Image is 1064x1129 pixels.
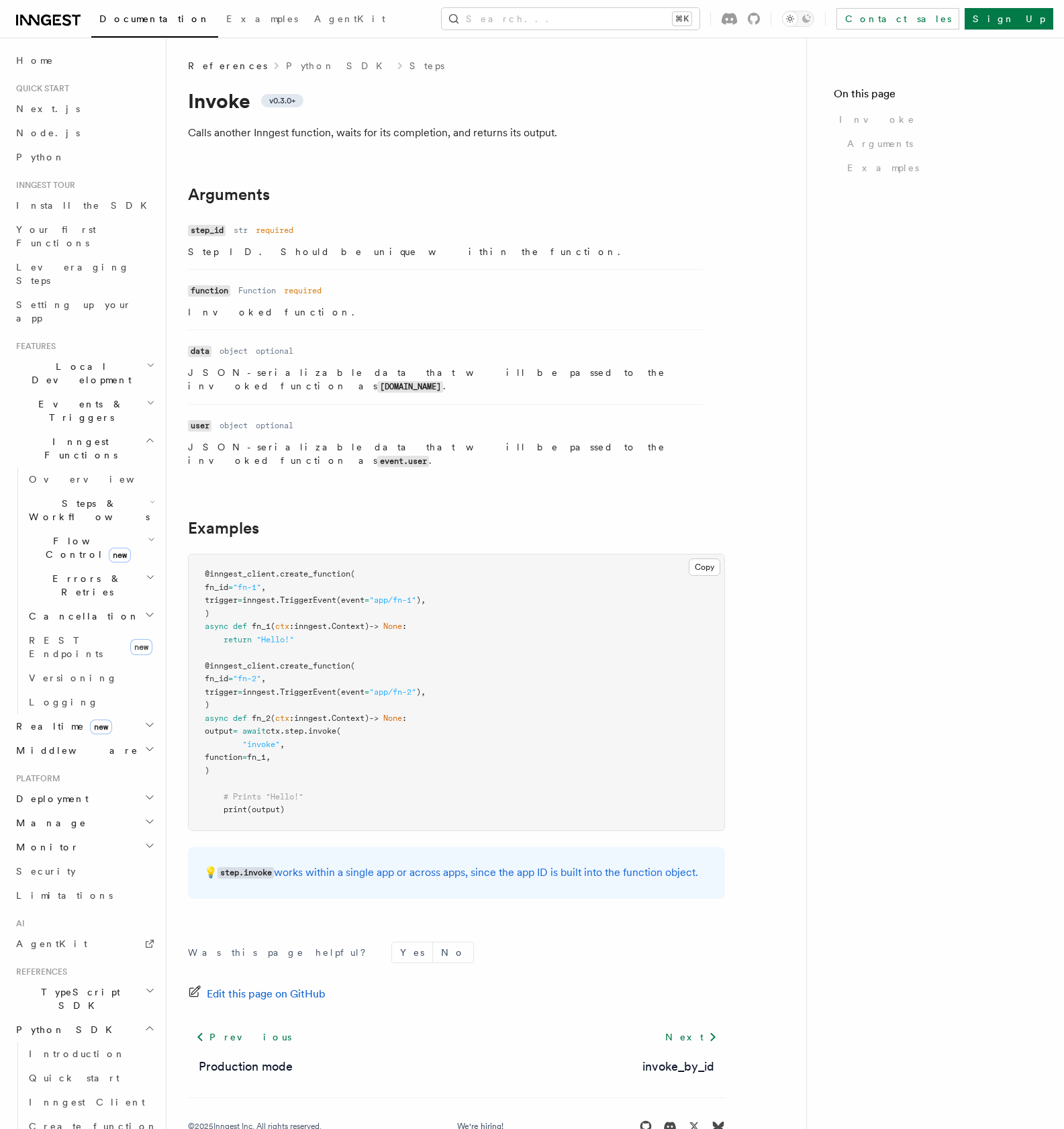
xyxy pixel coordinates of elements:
span: ( [350,569,355,579]
span: ), [416,595,426,605]
a: Leveraging Steps [11,255,158,293]
span: Inngest tour [11,180,75,191]
span: . [327,622,332,631]
p: Step ID. Should be unique within the function. [188,245,704,258]
span: @inngest_client [205,569,275,579]
span: Documentation [99,13,210,24]
button: Errors & Retries [23,567,158,604]
dd: str [234,225,248,236]
span: Context) [332,714,369,723]
a: Examples [842,156,1037,180]
button: Cancellation [23,604,158,628]
span: new [109,548,131,562]
a: Python [11,145,158,169]
span: ), [416,687,426,697]
span: Logging [29,697,99,707]
a: Production mode [199,1057,293,1076]
dd: object [220,420,248,431]
span: ) [205,766,209,775]
span: None [383,714,402,723]
span: -> [369,622,379,631]
span: return [224,635,252,644]
p: JSON-serializable data that will be passed to the invoked function as . [188,440,704,468]
p: 💡 works within a single app or across apps, since the app ID is built into the function object. [204,863,709,883]
span: fn_2 [252,714,271,723]
span: create_function [280,661,350,671]
span: = [242,752,247,762]
kbd: ⌘K [673,12,691,26]
code: event.user [377,456,429,467]
span: = [238,595,242,605]
span: trigger [205,595,238,605]
a: Node.js [11,121,158,145]
span: Next.js [16,103,80,114]
span: async [205,714,228,723]
dd: required [256,225,293,236]
button: TypeScript SDK [11,980,158,1018]
span: new [130,639,152,655]
a: AgentKit [11,932,158,956]
a: Introduction [23,1042,158,1066]
a: Documentation [91,4,218,38]
span: AgentKit [314,13,385,24]
span: ( [271,622,275,631]
span: Security [16,866,76,877]
span: = [365,687,369,697]
a: Python SDK [286,59,391,72]
span: TypeScript SDK [11,985,145,1012]
span: Examples [226,13,298,24]
span: : [289,622,294,631]
span: ctx [275,714,289,723]
span: = [365,595,369,605]
code: step_id [188,225,226,236]
span: Overview [29,474,167,485]
span: ) [205,609,209,618]
button: Search...⌘K [442,8,699,30]
span: Steps & Workflows [23,497,150,524]
span: ctx [266,726,280,736]
span: output [205,726,233,736]
span: Home [16,54,54,67]
a: Setting up your app [11,293,158,330]
a: Examples [188,519,259,538]
span: = [228,674,233,683]
dd: Function [238,285,276,296]
a: Versioning [23,666,158,690]
span: Monitor [11,840,79,854]
span: Realtime [11,720,112,733]
span: "app/fn-1" [369,595,416,605]
a: Examples [218,4,306,36]
span: Manage [11,816,87,830]
a: Invoke [834,107,1037,132]
a: invoke_by_id [642,1057,714,1076]
span: Features [11,341,56,352]
span: : [402,622,407,631]
span: Middleware [11,744,138,757]
span: Local Development [11,360,146,387]
span: def [233,622,247,631]
span: Inngest Client [29,1097,145,1108]
a: Install the SDK [11,193,158,217]
span: "invoke" [242,740,280,749]
span: Your first Functions [16,224,96,248]
span: , [261,583,266,592]
span: Quick start [29,1073,119,1083]
span: @inngest_client [205,661,275,671]
span: "app/fn-2" [369,687,416,697]
span: TriggerEvent [280,687,336,697]
span: "Hello!" [256,635,294,644]
a: Next.js [11,97,158,121]
span: ctx [275,622,289,631]
span: new [90,720,112,734]
p: Calls another Inngest function, waits for its completion, and returns its output. [188,124,725,142]
span: . [275,661,280,671]
code: user [188,420,211,432]
span: step [285,726,303,736]
span: Deployment [11,792,89,805]
span: Errors & Retries [23,572,146,599]
button: Steps & Workflows [23,491,158,529]
span: def [233,714,247,723]
span: Introduction [29,1048,126,1059]
button: Deployment [11,787,158,811]
span: fn_id [205,583,228,592]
